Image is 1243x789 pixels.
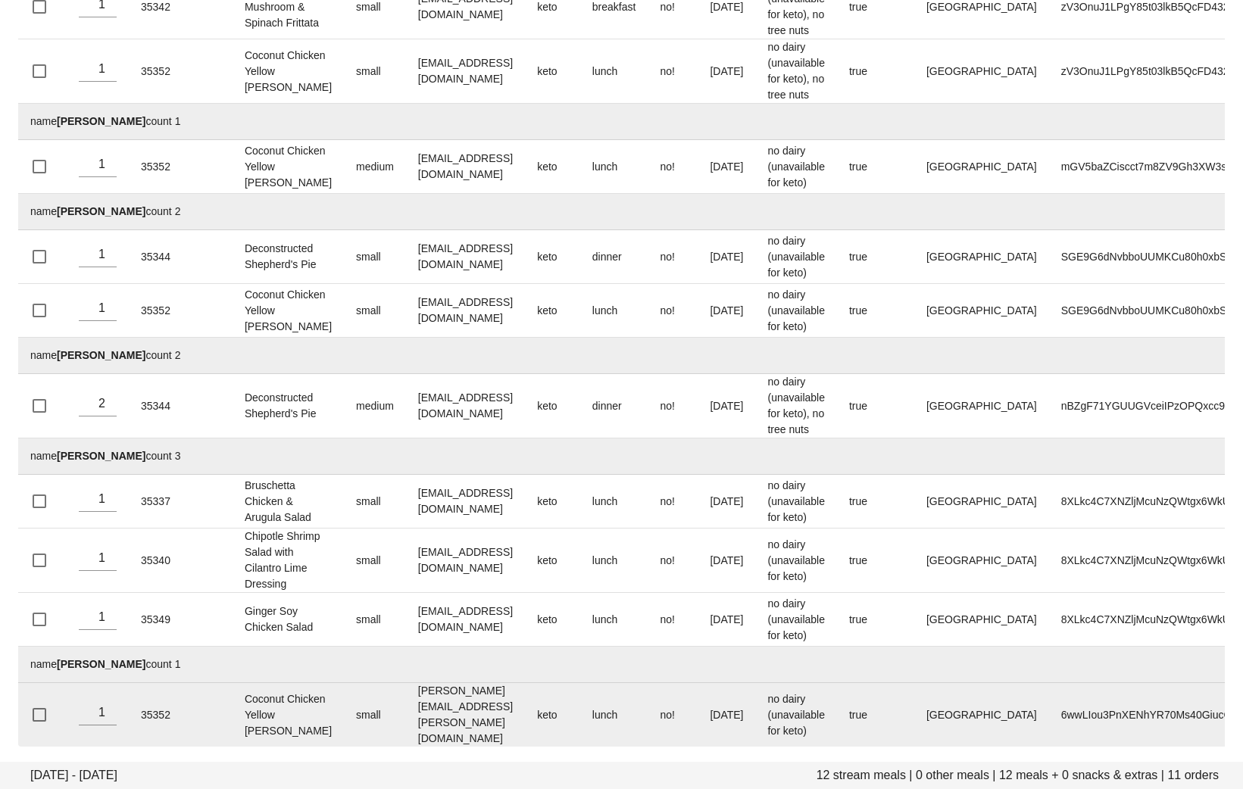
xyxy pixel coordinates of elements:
[525,529,580,593] td: keto
[914,683,1049,747] td: [GEOGRAPHIC_DATA]
[648,39,698,104] td: no!
[525,475,580,529] td: keto
[698,529,755,593] td: [DATE]
[648,284,698,338] td: no!
[648,593,698,647] td: no!
[344,39,406,104] td: small
[129,529,183,593] td: 35340
[914,39,1049,104] td: [GEOGRAPHIC_DATA]
[129,39,183,104] td: 35352
[233,39,344,104] td: Coconut Chicken Yellow [PERSON_NAME]
[580,683,648,747] td: lunch
[755,683,837,747] td: no dairy (unavailable for keto)
[406,529,525,593] td: [EMAIL_ADDRESS][DOMAIN_NAME]
[406,140,525,194] td: [EMAIL_ADDRESS][DOMAIN_NAME]
[698,284,755,338] td: [DATE]
[698,374,755,438] td: [DATE]
[344,230,406,284] td: small
[57,658,145,670] strong: [PERSON_NAME]
[344,593,406,647] td: small
[914,529,1049,593] td: [GEOGRAPHIC_DATA]
[914,284,1049,338] td: [GEOGRAPHIC_DATA]
[755,593,837,647] td: no dairy (unavailable for keto)
[755,230,837,284] td: no dairy (unavailable for keto)
[233,284,344,338] td: Coconut Chicken Yellow [PERSON_NAME]
[406,593,525,647] td: [EMAIL_ADDRESS][DOMAIN_NAME]
[580,593,648,647] td: lunch
[406,683,525,747] td: [PERSON_NAME][EMAIL_ADDRESS][PERSON_NAME][DOMAIN_NAME]
[129,475,183,529] td: 35337
[648,230,698,284] td: no!
[233,374,344,438] td: Deconstructed Shepherd's Pie
[129,374,183,438] td: 35344
[698,593,755,647] td: [DATE]
[914,475,1049,529] td: [GEOGRAPHIC_DATA]
[233,529,344,593] td: Chipotle Shrimp Salad with Cilantro Lime Dressing
[837,39,914,104] td: true
[698,39,755,104] td: [DATE]
[698,475,755,529] td: [DATE]
[580,39,648,104] td: lunch
[233,683,344,747] td: Coconut Chicken Yellow [PERSON_NAME]
[233,140,344,194] td: Coconut Chicken Yellow [PERSON_NAME]
[233,475,344,529] td: Bruschetta Chicken & Arugula Salad
[698,140,755,194] td: [DATE]
[57,115,145,127] strong: [PERSON_NAME]
[129,140,183,194] td: 35352
[233,230,344,284] td: Deconstructed Shepherd's Pie
[698,230,755,284] td: [DATE]
[406,374,525,438] td: [EMAIL_ADDRESS][DOMAIN_NAME]
[525,593,580,647] td: keto
[648,374,698,438] td: no!
[580,529,648,593] td: lunch
[648,529,698,593] td: no!
[525,140,580,194] td: keto
[344,475,406,529] td: small
[837,374,914,438] td: true
[129,593,183,647] td: 35349
[406,284,525,338] td: [EMAIL_ADDRESS][DOMAIN_NAME]
[837,593,914,647] td: true
[580,475,648,529] td: lunch
[914,140,1049,194] td: [GEOGRAPHIC_DATA]
[129,683,183,747] td: 35352
[914,230,1049,284] td: [GEOGRAPHIC_DATA]
[344,683,406,747] td: small
[755,374,837,438] td: no dairy (unavailable for keto), no tree nuts
[580,374,648,438] td: dinner
[129,230,183,284] td: 35344
[837,529,914,593] td: true
[837,140,914,194] td: true
[755,529,837,593] td: no dairy (unavailable for keto)
[344,529,406,593] td: small
[233,593,344,647] td: Ginger Soy Chicken Salad
[755,140,837,194] td: no dairy (unavailable for keto)
[406,39,525,104] td: [EMAIL_ADDRESS][DOMAIN_NAME]
[755,475,837,529] td: no dairy (unavailable for keto)
[755,284,837,338] td: no dairy (unavailable for keto)
[837,475,914,529] td: true
[580,284,648,338] td: lunch
[648,140,698,194] td: no!
[837,230,914,284] td: true
[525,39,580,104] td: keto
[580,230,648,284] td: dinner
[580,140,648,194] td: lunch
[406,475,525,529] td: [EMAIL_ADDRESS][DOMAIN_NAME]
[406,230,525,284] td: [EMAIL_ADDRESS][DOMAIN_NAME]
[525,284,580,338] td: keto
[57,450,145,462] strong: [PERSON_NAME]
[648,475,698,529] td: no!
[57,349,145,361] strong: [PERSON_NAME]
[648,683,698,747] td: no!
[57,205,145,217] strong: [PERSON_NAME]
[344,374,406,438] td: medium
[525,230,580,284] td: keto
[755,39,837,104] td: no dairy (unavailable for keto), no tree nuts
[129,284,183,338] td: 35352
[837,683,914,747] td: true
[344,140,406,194] td: medium
[525,683,580,747] td: keto
[914,374,1049,438] td: [GEOGRAPHIC_DATA]
[837,284,914,338] td: true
